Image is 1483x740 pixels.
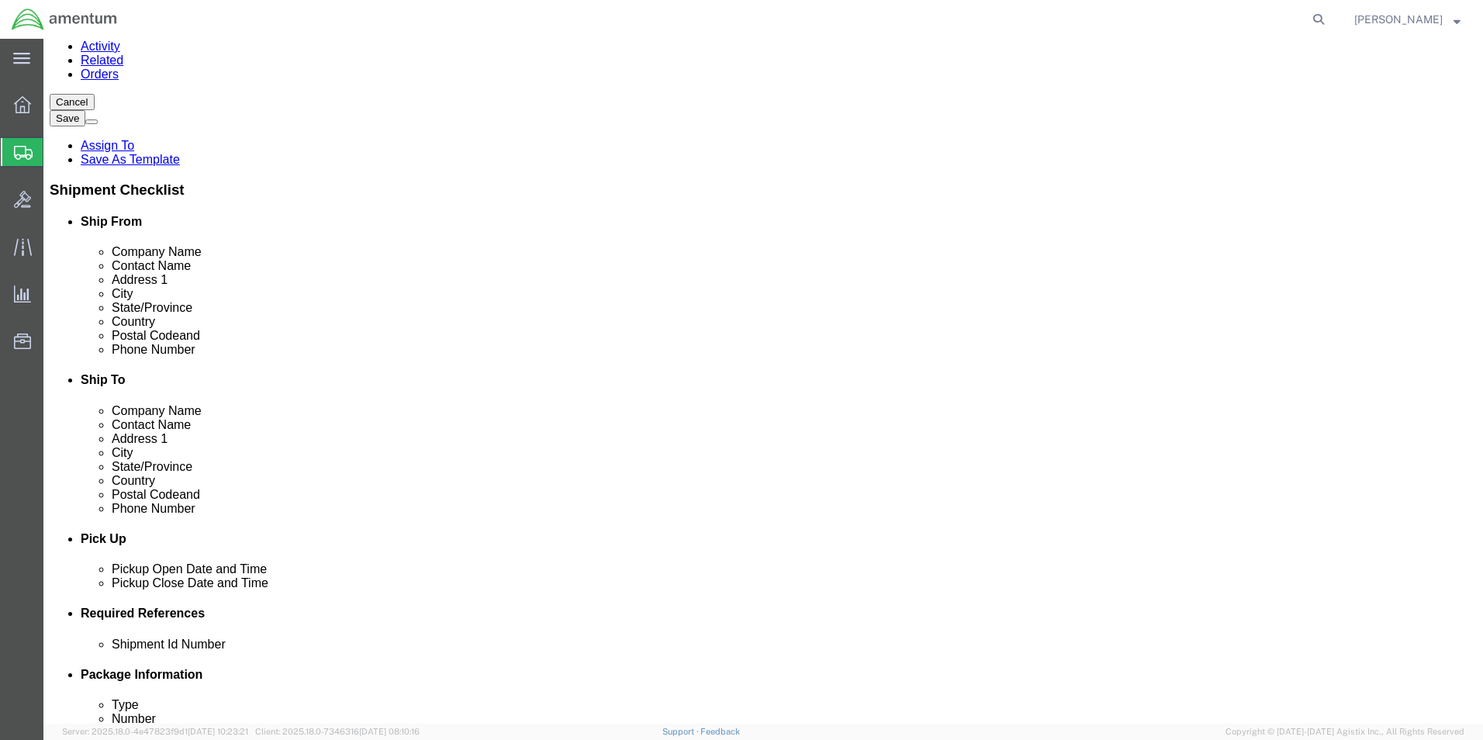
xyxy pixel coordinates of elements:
[1353,10,1461,29] button: [PERSON_NAME]
[43,39,1483,724] iframe: FS Legacy Container
[62,727,248,736] span: Server: 2025.18.0-4e47823f9d1
[662,727,701,736] a: Support
[1354,11,1443,28] span: ALISON GODOY
[359,727,420,736] span: [DATE] 08:10:16
[255,727,420,736] span: Client: 2025.18.0-7346316
[1225,725,1464,738] span: Copyright © [DATE]-[DATE] Agistix Inc., All Rights Reserved
[700,727,740,736] a: Feedback
[188,727,248,736] span: [DATE] 10:23:21
[11,8,118,31] img: logo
